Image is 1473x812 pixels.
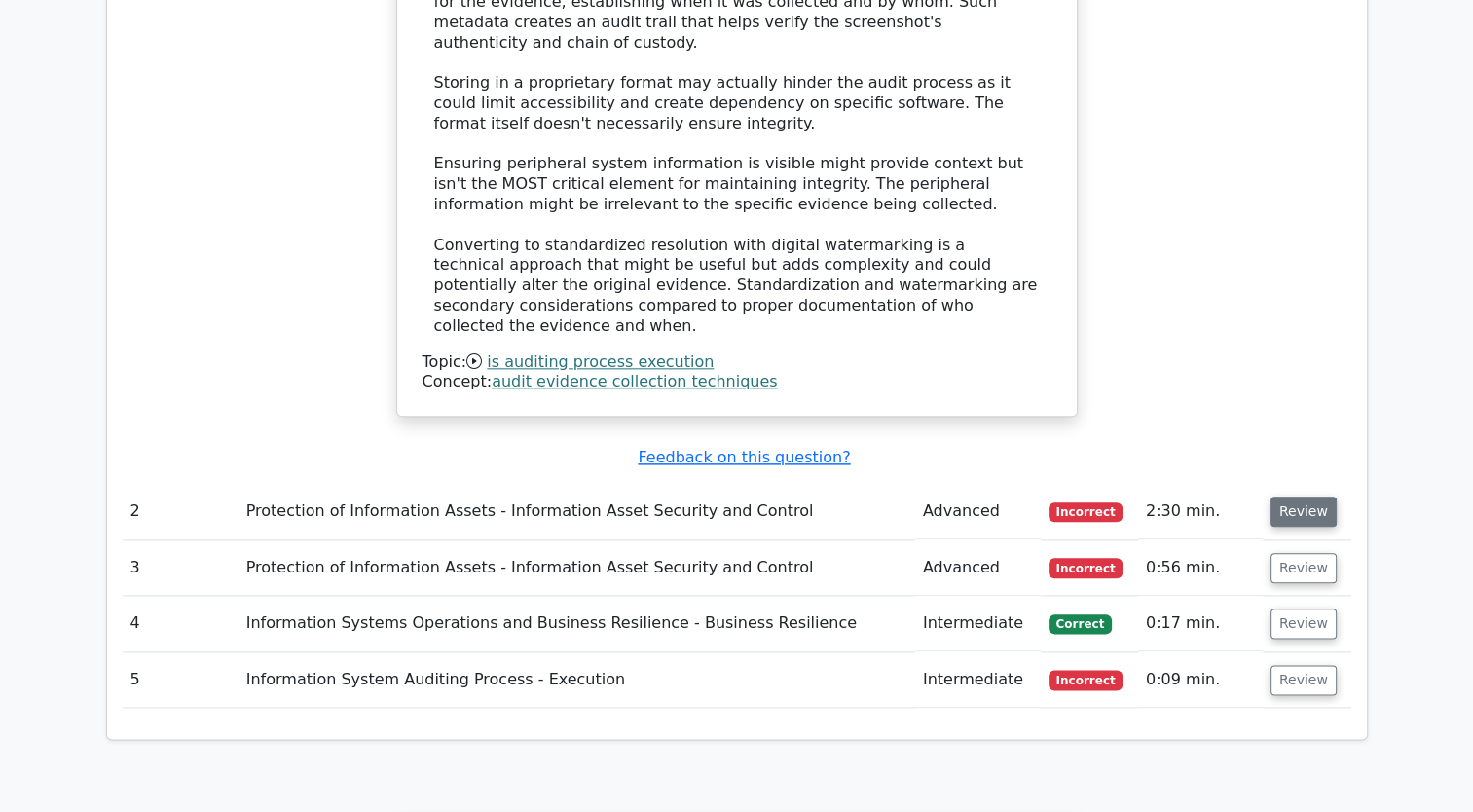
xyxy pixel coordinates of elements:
[1049,558,1123,577] span: Incorrect
[915,652,1041,708] td: Intermediate
[123,484,239,539] td: 2
[239,652,915,708] td: Information System Auditing Process - Execution
[423,372,1051,392] div: Concept:
[1138,596,1263,651] td: 0:17 min.
[239,596,915,651] td: Information Systems Operations and Business Resilience - Business Resilience
[915,596,1041,651] td: Intermediate
[1270,609,1337,639] button: Review
[1138,540,1263,596] td: 0:56 min.
[1270,665,1337,695] button: Review
[239,484,915,539] td: Protection of Information Assets - Information Asset Security and Control
[1270,553,1337,583] button: Review
[915,484,1041,539] td: Advanced
[1270,497,1337,527] button: Review
[1138,484,1263,539] td: 2:30 min.
[1138,652,1263,708] td: 0:09 min.
[123,652,239,708] td: 5
[239,540,915,596] td: Protection of Information Assets - Information Asset Security and Control
[1049,670,1123,689] span: Incorrect
[123,596,239,651] td: 4
[487,352,714,371] a: is auditing process execution
[423,352,1051,373] div: Topic:
[915,540,1041,596] td: Advanced
[492,372,778,390] a: audit evidence collection techniques
[638,448,850,466] a: Feedback on this question?
[1049,614,1112,634] span: Correct
[1049,502,1123,522] span: Incorrect
[123,540,239,596] td: 3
